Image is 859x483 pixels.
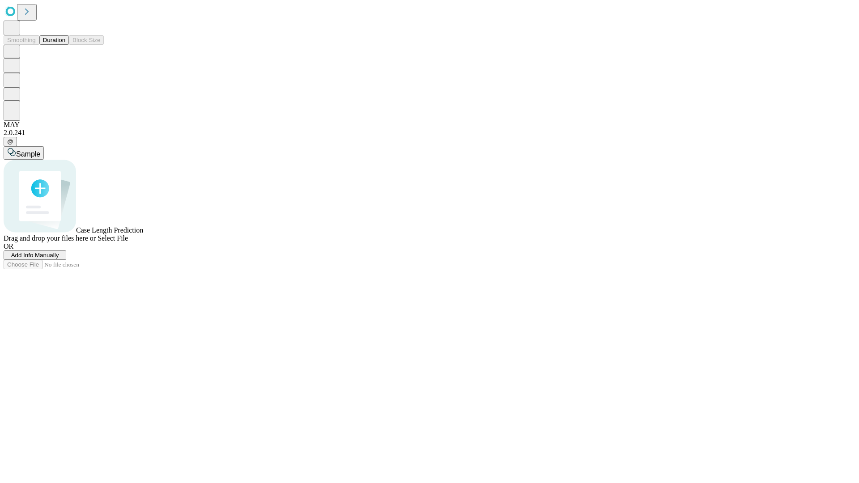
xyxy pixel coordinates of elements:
[69,35,104,45] button: Block Size
[4,234,96,242] span: Drag and drop your files here or
[4,35,39,45] button: Smoothing
[7,138,13,145] span: @
[98,234,128,242] span: Select File
[4,146,44,160] button: Sample
[4,137,17,146] button: @
[4,129,855,137] div: 2.0.241
[16,150,40,158] span: Sample
[4,242,13,250] span: OR
[11,252,59,258] span: Add Info Manually
[76,226,143,234] span: Case Length Prediction
[39,35,69,45] button: Duration
[4,250,66,260] button: Add Info Manually
[4,121,855,129] div: MAY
